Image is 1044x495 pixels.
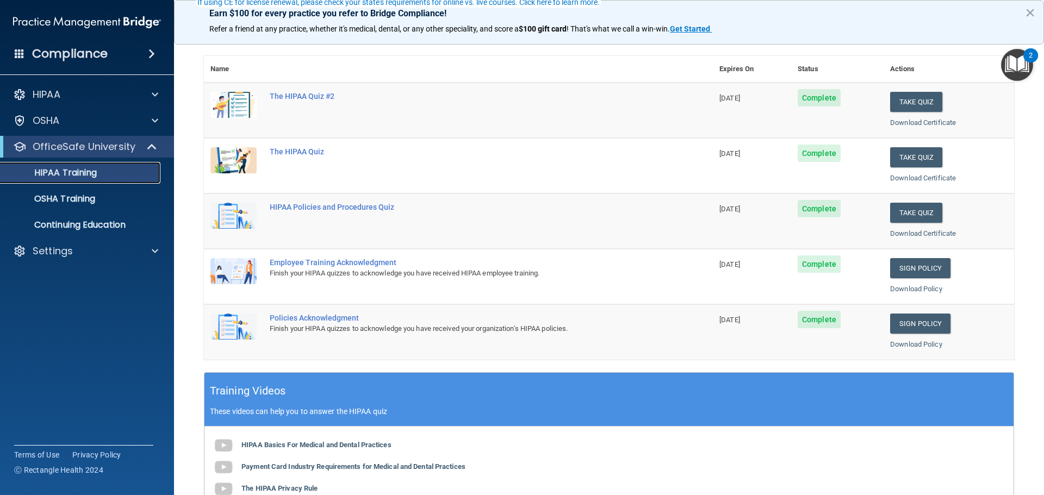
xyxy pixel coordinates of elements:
a: OSHA [13,114,158,127]
button: Close [1025,4,1035,21]
p: OSHA Training [7,193,95,204]
b: Payment Card Industry Requirements for Medical and Dental Practices [241,462,465,471]
a: Get Started [670,24,712,33]
p: Continuing Education [7,220,156,230]
p: HIPAA Training [7,167,97,178]
span: Complete [798,89,841,106]
a: Download Policy [890,340,942,348]
button: Take Quiz [890,92,942,112]
img: gray_youtube_icon.38fcd6cc.png [213,435,234,456]
div: Employee Training Acknowledgment [270,258,658,267]
img: PMB logo [13,11,161,33]
strong: Get Started [670,24,710,33]
span: ! That's what we call a win-win. [567,24,670,33]
p: These videos can help you to answer the HIPAA quiz [210,407,1008,416]
span: Refer a friend at any practice, whether it's medical, dental, or any other speciality, and score a [209,24,519,33]
button: Open Resource Center, 2 new notifications [1001,49,1033,81]
a: OfficeSafe University [13,140,158,153]
button: Take Quiz [890,147,942,167]
span: Complete [798,145,841,162]
a: Download Certificate [890,118,956,127]
div: Finish your HIPAA quizzes to acknowledge you have received your organization’s HIPAA policies. [270,322,658,335]
span: Ⓒ Rectangle Health 2024 [14,465,103,475]
a: Download Policy [890,285,942,293]
p: OfficeSafe University [33,140,135,153]
span: [DATE] [719,149,740,158]
button: Take Quiz [890,203,942,223]
span: [DATE] [719,316,740,324]
a: Sign Policy [890,314,950,334]
img: gray_youtube_icon.38fcd6cc.png [213,456,234,478]
div: Finish your HIPAA quizzes to acknowledge you have received HIPAA employee training. [270,267,658,280]
div: Policies Acknowledgment [270,314,658,322]
div: HIPAA Policies and Procedures Quiz [270,203,658,211]
span: Complete [798,255,841,273]
h5: Training Videos [210,381,286,400]
strong: $100 gift card [519,24,567,33]
th: Name [204,56,263,83]
div: The HIPAA Quiz [270,147,658,156]
span: Complete [798,200,841,217]
a: Privacy Policy [72,449,121,460]
b: The HIPAA Privacy Rule [241,484,318,492]
a: HIPAA [13,88,158,101]
span: [DATE] [719,205,740,213]
p: HIPAA [33,88,60,101]
p: OSHA [33,114,60,127]
span: Complete [798,311,841,328]
b: HIPAA Basics For Medical and Dental Practices [241,441,391,449]
a: Sign Policy [890,258,950,278]
a: Settings [13,245,158,258]
a: Download Certificate [890,174,956,182]
span: [DATE] [719,94,740,102]
span: [DATE] [719,260,740,268]
a: Download Certificate [890,229,956,237]
a: Terms of Use [14,449,59,460]
th: Actions [884,56,1014,83]
th: Status [791,56,884,83]
div: 2 [1029,55,1033,70]
div: The HIPAA Quiz #2 [270,92,658,101]
p: Settings [33,245,73,258]
p: Earn $100 for every practice you refer to Bridge Compliance! [209,8,1009,18]
th: Expires On [713,56,791,83]
h4: Compliance [32,46,108,61]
